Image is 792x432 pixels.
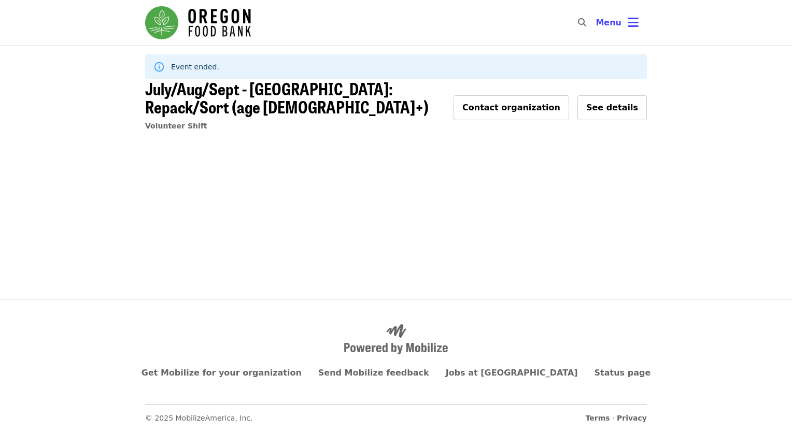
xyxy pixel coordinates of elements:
nav: Primary footer navigation [145,367,647,379]
button: Contact organization [454,95,569,120]
img: Powered by Mobilize [344,324,448,354]
a: Status page [595,368,651,378]
span: Menu [596,18,621,27]
span: · [586,413,647,424]
button: Toggle account menu [587,10,647,35]
span: July/Aug/Sept - [GEOGRAPHIC_DATA]: Repack/Sort (age [DEMOGRAPHIC_DATA]+) [145,76,429,119]
button: See details [577,95,647,120]
a: Volunteer Shift [145,122,207,130]
span: See details [586,103,638,112]
a: Send Mobilize feedback [318,368,429,378]
a: Get Mobilize for your organization [142,368,302,378]
span: Event ended. [171,63,219,71]
input: Search [592,10,601,35]
span: Contact organization [462,103,560,112]
a: Terms [586,414,610,422]
img: Oregon Food Bank - Home [145,6,251,39]
a: Privacy [617,414,647,422]
a: Jobs at [GEOGRAPHIC_DATA] [446,368,578,378]
i: search icon [578,18,586,27]
nav: Secondary footer navigation [145,404,647,424]
span: © 2025 MobilizeAmerica, Inc. [145,414,253,422]
i: bars icon [628,15,639,30]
